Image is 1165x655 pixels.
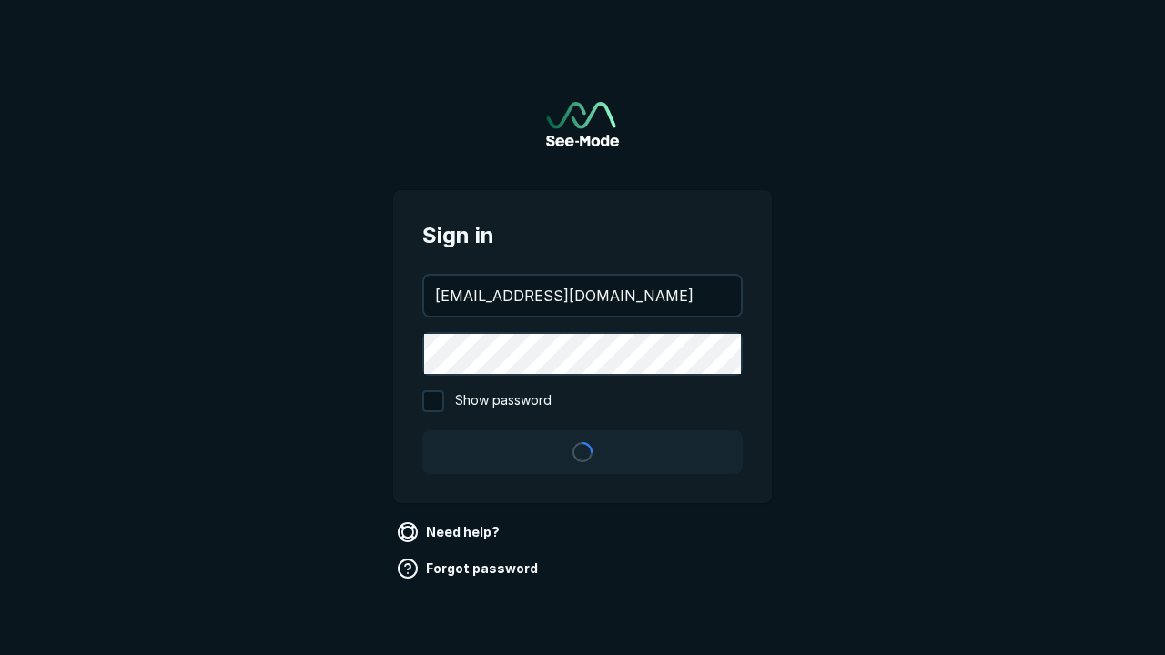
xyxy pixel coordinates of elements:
a: Go to sign in [546,102,619,146]
a: Need help? [393,518,507,547]
input: your@email.com [424,276,741,316]
img: See-Mode Logo [546,102,619,146]
span: Sign in [422,219,743,252]
a: Forgot password [393,554,545,583]
span: Show password [455,390,552,412]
